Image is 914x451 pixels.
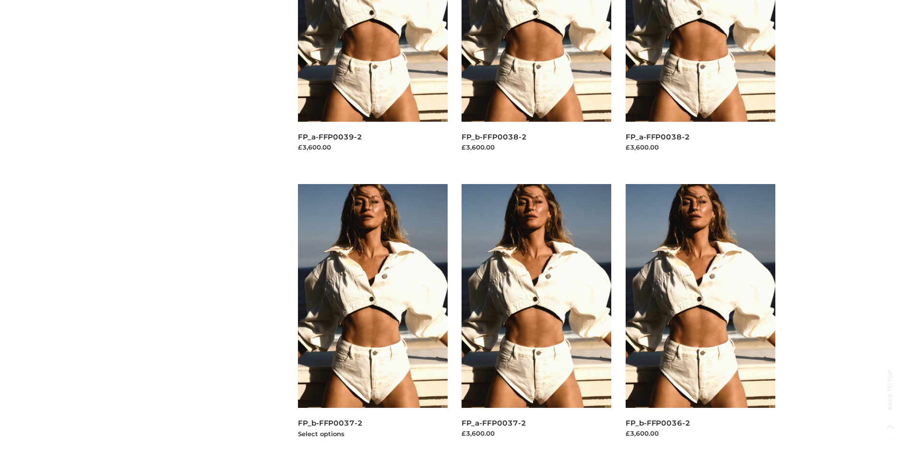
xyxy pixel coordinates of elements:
div: £3,600.00 [298,142,448,152]
a: FP_a-FFP0037-2 [462,418,526,428]
div: £3,600.00 [462,428,611,438]
a: FP_a-FFP0039-2 [298,132,362,141]
div: £3,600.00 [462,142,611,152]
div: £3,600.00 [626,142,775,152]
span: Back to top [878,386,902,410]
a: Select options [298,430,344,438]
div: £3,600.00 [626,428,775,438]
a: FP_b-FFP0036-2 [626,418,690,428]
a: FP_a-FFP0038-2 [626,132,690,141]
a: FP_b-FFP0038-2 [462,132,526,141]
a: FP_b-FFP0037-2 [298,418,363,428]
